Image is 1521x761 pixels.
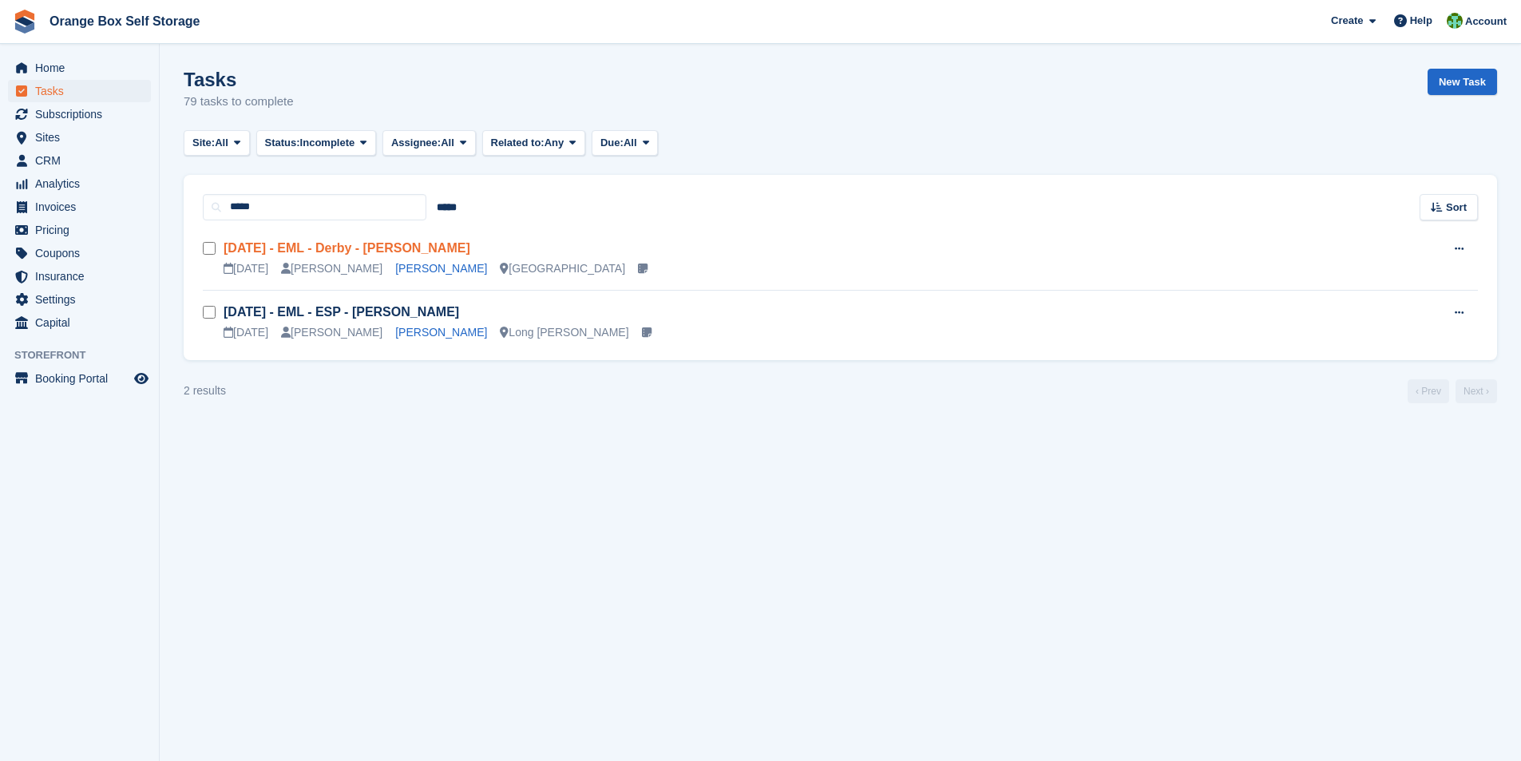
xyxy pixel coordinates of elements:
[8,196,151,218] a: menu
[8,288,151,311] a: menu
[8,103,151,125] a: menu
[8,265,151,287] a: menu
[35,172,131,195] span: Analytics
[395,326,487,339] a: [PERSON_NAME]
[300,135,355,151] span: Incomplete
[1465,14,1507,30] span: Account
[1446,200,1467,216] span: Sort
[624,135,637,151] span: All
[592,130,658,157] button: Due: All
[13,10,37,34] img: stora-icon-8386f47178a22dfd0bd8f6a31ec36ba5ce8667c1dd55bd0f319d3a0aa187defe.svg
[224,324,268,341] div: [DATE]
[1410,13,1432,29] span: Help
[35,126,131,149] span: Sites
[184,93,294,111] p: 79 tasks to complete
[1408,379,1449,403] a: Previous
[14,347,159,363] span: Storefront
[395,262,487,275] a: [PERSON_NAME]
[184,69,294,90] h1: Tasks
[8,367,151,390] a: menu
[8,242,151,264] a: menu
[35,149,131,172] span: CRM
[35,265,131,287] span: Insurance
[35,80,131,102] span: Tasks
[35,242,131,264] span: Coupons
[184,130,250,157] button: Site: All
[35,367,131,390] span: Booking Portal
[382,130,476,157] button: Assignee: All
[256,130,376,157] button: Status: Incomplete
[8,80,151,102] a: menu
[545,135,564,151] span: Any
[500,324,628,341] div: Long [PERSON_NAME]
[491,135,545,151] span: Related to:
[1456,379,1497,403] a: Next
[35,103,131,125] span: Subscriptions
[281,260,382,277] div: [PERSON_NAME]
[35,57,131,79] span: Home
[8,311,151,334] a: menu
[35,311,131,334] span: Capital
[482,130,585,157] button: Related to: Any
[224,260,268,277] div: [DATE]
[192,135,215,151] span: Site:
[1428,69,1497,95] a: New Task
[132,369,151,388] a: Preview store
[35,196,131,218] span: Invoices
[1331,13,1363,29] span: Create
[1404,379,1500,403] nav: Page
[1447,13,1463,29] img: Binder Bhardwaj
[184,382,226,399] div: 2 results
[265,135,300,151] span: Status:
[8,172,151,195] a: menu
[8,149,151,172] a: menu
[281,324,382,341] div: [PERSON_NAME]
[8,57,151,79] a: menu
[35,219,131,241] span: Pricing
[8,126,151,149] a: menu
[35,288,131,311] span: Settings
[391,135,441,151] span: Assignee:
[8,219,151,241] a: menu
[224,305,459,319] a: [DATE] - EML - ESP - [PERSON_NAME]
[224,241,470,255] a: [DATE] - EML - Derby - [PERSON_NAME]
[441,135,454,151] span: All
[215,135,228,151] span: All
[600,135,624,151] span: Due:
[43,8,207,34] a: Orange Box Self Storage
[500,260,625,277] div: [GEOGRAPHIC_DATA]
